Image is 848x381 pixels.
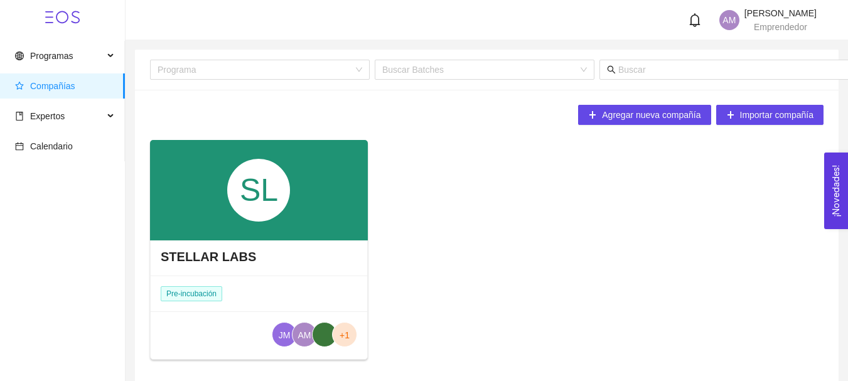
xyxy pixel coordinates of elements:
[607,65,616,74] span: search
[30,51,73,61] span: Programas
[726,110,735,121] span: plus
[15,82,24,90] span: star
[15,142,24,151] span: calendar
[688,13,702,27] span: bell
[578,105,711,125] button: plusAgregar nueva compañía
[744,8,817,18] span: [PERSON_NAME]
[161,286,222,301] span: Pre-incubación
[30,81,75,91] span: Compañías
[15,51,24,60] span: global
[30,141,73,151] span: Calendario
[588,110,597,121] span: plus
[722,10,736,30] span: AM
[740,108,814,122] span: Importar compañía
[340,323,350,348] span: +1
[754,22,807,32] span: Emprendedor
[824,153,848,229] button: Open Feedback Widget
[161,248,256,266] h4: STELLAR LABS
[279,323,291,348] span: JM
[227,159,290,222] div: SL
[602,108,700,122] span: Agregar nueva compañía
[716,105,824,125] button: plusImportar compañía
[298,323,311,348] span: AM
[30,111,65,121] span: Expertos
[15,112,24,121] span: book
